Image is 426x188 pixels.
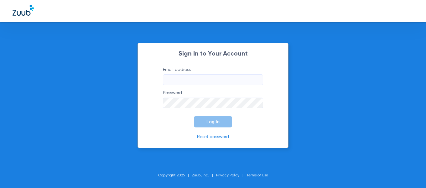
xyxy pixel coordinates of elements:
[163,74,263,85] input: Email address
[197,135,229,139] a: Reset password
[13,5,34,16] img: Zuub Logo
[194,116,232,127] button: Log In
[216,174,239,177] a: Privacy Policy
[163,67,263,85] label: Email address
[163,98,263,108] input: Password
[247,174,268,177] a: Terms of Use
[206,119,220,124] span: Log In
[395,158,426,188] iframe: Chat Widget
[158,172,192,179] li: Copyright 2025
[192,172,216,179] li: Zuub, Inc.
[153,51,273,57] h2: Sign In to Your Account
[163,90,263,108] label: Password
